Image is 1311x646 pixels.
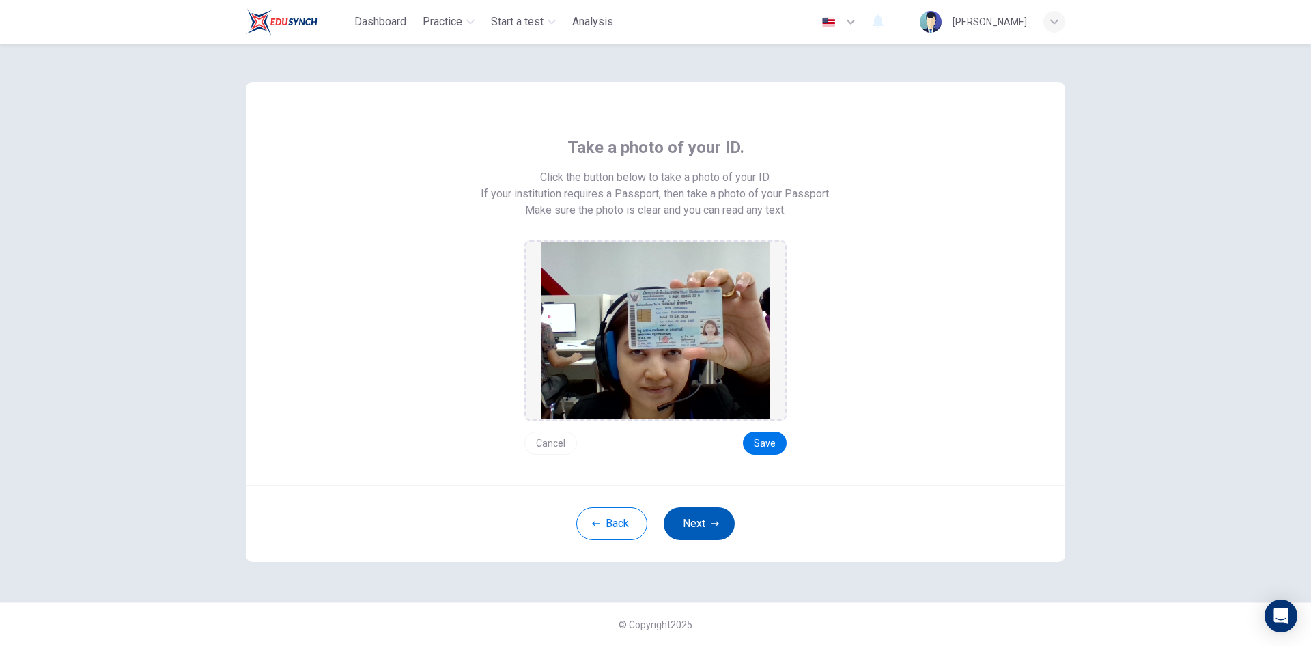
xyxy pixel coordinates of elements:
[743,432,787,455] button: Save
[485,10,561,34] button: Start a test
[1265,600,1297,632] div: Open Intercom Messenger
[354,14,406,30] span: Dashboard
[491,14,544,30] span: Start a test
[920,11,942,33] img: Profile picture
[619,619,692,630] span: © Copyright 2025
[525,202,786,219] span: Make sure the photo is clear and you can read any text.
[423,14,462,30] span: Practice
[664,507,735,540] button: Next
[417,10,480,34] button: Practice
[524,432,577,455] button: Cancel
[567,10,619,34] button: Analysis
[567,137,744,158] span: Take a photo of your ID.
[246,8,318,36] img: Train Test logo
[349,10,412,34] button: Dashboard
[953,14,1027,30] div: [PERSON_NAME]
[541,242,770,419] img: preview screemshot
[481,169,831,202] span: Click the button below to take a photo of your ID. If your institution requires a Passport, then ...
[576,507,647,540] button: Back
[820,17,837,27] img: en
[572,14,613,30] span: Analysis
[246,8,349,36] a: Train Test logo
